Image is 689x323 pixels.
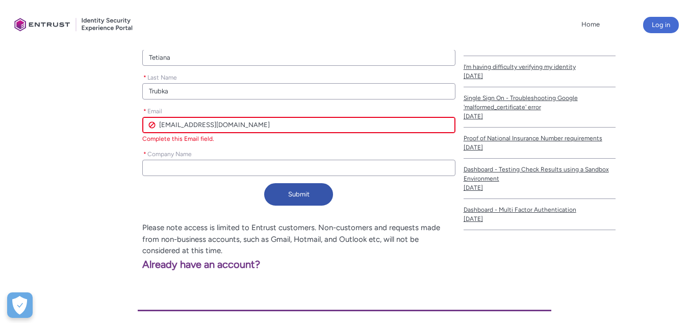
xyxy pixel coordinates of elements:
[464,113,483,120] lightning-formatted-date-time: [DATE]
[142,134,455,143] div: Complete this Email field.
[464,199,616,230] a: Dashboard - Multi Factor Authentication[DATE]
[143,74,146,81] abbr: required
[8,258,260,270] a: Already have an account?
[142,105,166,116] label: Email
[464,56,616,87] a: I’m having difficulty verifying my identity[DATE]
[7,292,33,318] div: Cookie Preferences
[464,205,616,214] span: Dashboard - Multi Factor Authentication
[464,128,616,159] a: Proof of National Insurance Number requirements[DATE]
[142,147,196,159] label: Company Name
[464,184,483,191] lightning-formatted-date-time: [DATE]
[143,151,146,158] abbr: required
[7,292,33,318] button: Open Preferences
[464,165,616,183] span: Dashboard - Testing Check Results using a Sandbox Environment
[464,93,616,112] span: Single Sign On - Troubleshooting Google 'malformed_certificate' error
[464,134,616,143] span: Proof of National Insurance Number requirements
[579,17,602,32] a: Home
[464,215,483,222] lightning-formatted-date-time: [DATE]
[464,87,616,128] a: Single Sign On - Troubleshooting Google 'malformed_certificate' error[DATE]
[464,72,483,80] lightning-formatted-date-time: [DATE]
[264,183,333,206] button: Submit
[143,108,146,115] abbr: required
[464,159,616,199] a: Dashboard - Testing Check Results using a Sandbox Environment[DATE]
[464,144,483,151] lightning-formatted-date-time: [DATE]
[142,71,181,82] label: Last Name
[8,222,455,257] p: Please note access is limited to Entrust customers. Non-customers and requests made from non-busi...
[464,62,616,71] span: I’m having difficulty verifying my identity
[643,17,679,33] button: Log in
